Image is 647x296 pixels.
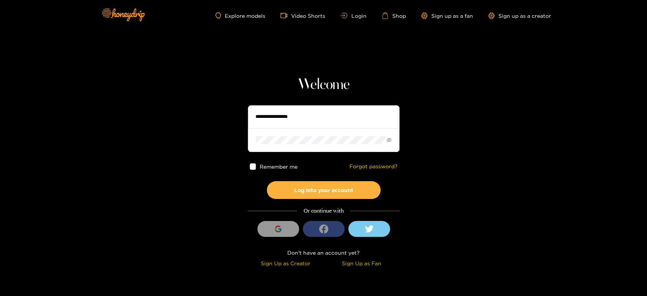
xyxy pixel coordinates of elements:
[326,259,398,268] div: Sign Up as Fan
[488,13,551,19] a: Sign up as a creator
[421,13,473,19] a: Sign up as a fan
[382,12,406,19] a: Shop
[260,164,298,169] span: Remember me
[349,163,398,170] a: Forgot password?
[250,259,322,268] div: Sign Up as Creator
[280,12,325,19] a: Video Shorts
[248,76,399,94] h1: Welcome
[280,12,291,19] span: video-camera
[267,181,381,199] button: Log into your account
[248,207,399,215] div: Or continue with
[248,248,399,257] div: Don't have an account yet?
[215,13,265,19] a: Explore models
[387,138,392,143] span: eye-invisible
[340,13,366,19] a: Login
